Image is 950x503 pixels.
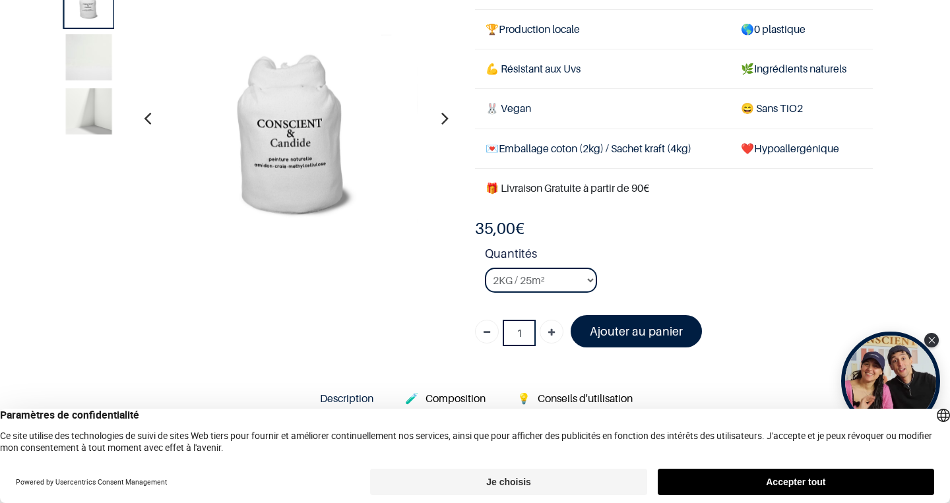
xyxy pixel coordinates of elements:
span: 💡 [517,392,530,405]
td: Emballage coton (2kg) / Sachet kraft (4kg) [475,129,730,168]
span: 💌 [486,142,499,155]
button: Open chat widget [11,11,51,51]
td: Ingrédients naturels [730,49,873,89]
img: Product image [66,88,112,134]
span: Description [320,392,373,405]
img: Product image [66,34,112,80]
a: Ajouter au panier [571,315,702,347]
td: 0 plastique [730,9,873,49]
div: Open Tolstoy widget [841,332,940,430]
td: ❤️Hypoallergénique [730,129,873,168]
td: ans TiO2 [730,89,873,129]
b: € [475,219,524,238]
span: 🏆 [486,22,499,36]
span: 💪 Résistant aux Uvs [486,62,581,75]
div: Open Tolstoy [841,332,940,430]
div: Close Tolstoy widget [924,333,939,347]
strong: Quantités [485,245,873,268]
span: 🌿 [741,62,754,75]
span: 😄 S [741,102,762,115]
span: 🌎 [741,22,754,36]
div: Tolstoy bubble widget [841,332,940,430]
font: 🎁 Livraison Gratuite à partir de 90€ [486,181,649,194]
span: Composition [426,392,486,405]
span: Conseils d'utilisation [538,392,633,405]
span: 35,00 [475,219,515,238]
span: 🧪 [405,392,418,405]
a: Supprimer [475,320,499,343]
span: 🐰 Vegan [486,102,531,115]
td: Production locale [475,9,730,49]
font: Ajouter au panier [590,324,683,338]
a: Ajouter [540,320,563,343]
